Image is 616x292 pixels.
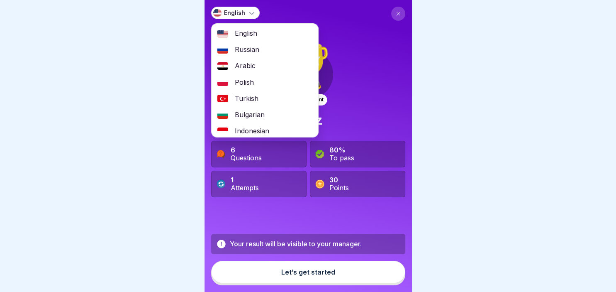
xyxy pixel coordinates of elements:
span: English [235,29,257,37]
div: Let’s get started [281,268,335,276]
div: Points [329,184,349,192]
img: eg.svg [217,62,228,70]
b: 1 [231,176,234,184]
b: 80% [329,146,346,154]
div: Attempts [231,184,259,192]
span: Russian [235,46,259,54]
img: us.svg [217,30,228,37]
span: Polish [235,79,254,86]
span: Bulgarian [235,111,265,119]
button: Let’s get started [211,261,405,283]
p: English [224,10,245,17]
img: us.svg [213,9,222,17]
img: bg.svg [217,111,228,119]
div: Your result will be visible to your manager. [230,240,362,248]
img: id.svg [217,128,228,135]
img: pl.svg [217,79,228,86]
b: 6 [231,146,235,154]
img: ru.svg [217,46,228,54]
span: Arabic [235,62,256,70]
div: To pass [329,154,354,162]
span: Turkish [235,95,258,103]
div: Questions [231,154,262,162]
img: tr.svg [217,95,228,102]
span: Indonesian [235,127,269,135]
b: 30 [329,176,338,184]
